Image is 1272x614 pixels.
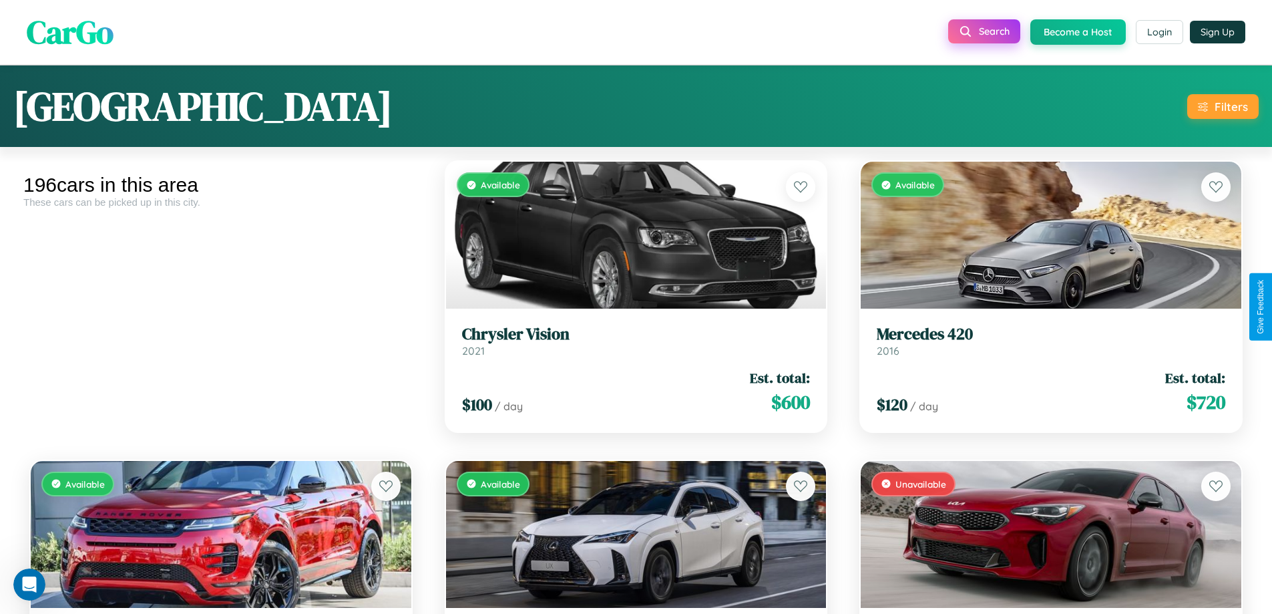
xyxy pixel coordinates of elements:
[65,478,105,490] span: Available
[23,196,419,208] div: These cars can be picked up in this city.
[462,325,811,357] a: Chrysler Vision2021
[13,569,45,601] iframe: Intercom live chat
[895,478,946,490] span: Unavailable
[462,344,485,357] span: 2021
[1256,280,1265,334] div: Give Feedback
[495,400,523,413] span: / day
[877,325,1225,344] h3: Mercedes 420
[1190,21,1245,43] button: Sign Up
[27,10,114,54] span: CarGo
[462,325,811,344] h3: Chrysler Vision
[750,368,810,388] span: Est. total:
[23,174,419,196] div: 196 cars in this area
[13,79,393,134] h1: [GEOGRAPHIC_DATA]
[1187,389,1225,416] span: $ 720
[877,325,1225,357] a: Mercedes 4202016
[877,394,907,416] span: $ 120
[481,478,520,490] span: Available
[1030,19,1126,45] button: Become a Host
[481,179,520,190] span: Available
[771,389,810,416] span: $ 600
[910,400,938,413] span: / day
[1215,100,1248,114] div: Filters
[877,344,899,357] span: 2016
[1136,20,1183,44] button: Login
[895,179,935,190] span: Available
[979,25,1010,37] span: Search
[948,19,1020,43] button: Search
[1187,94,1259,119] button: Filters
[462,394,492,416] span: $ 100
[1165,368,1225,388] span: Est. total:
